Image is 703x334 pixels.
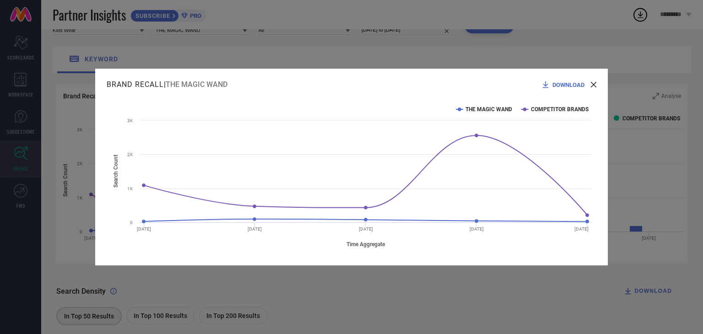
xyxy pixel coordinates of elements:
tspan: Time Aggregate [346,241,385,248]
text: [DATE] [470,226,484,232]
tspan: Search Count [113,155,119,188]
text: [DATE] [137,226,151,232]
text: 2K [127,152,133,157]
text: 1K [127,186,133,191]
text: [DATE] [248,226,262,232]
text: [DATE] [359,226,373,232]
div: | [107,80,227,89]
text: COMPETITOR BRANDS [531,106,589,113]
text: [DATE] [574,226,589,232]
h1: Brand Recall [107,80,164,89]
text: 3K [127,118,133,123]
div: Download [541,80,589,89]
text: 0 [130,220,133,225]
span: THE MAGIC WAND [166,80,227,89]
text: THE MAGIC WAND [465,106,512,113]
span: DOWNLOAD [552,81,584,88]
